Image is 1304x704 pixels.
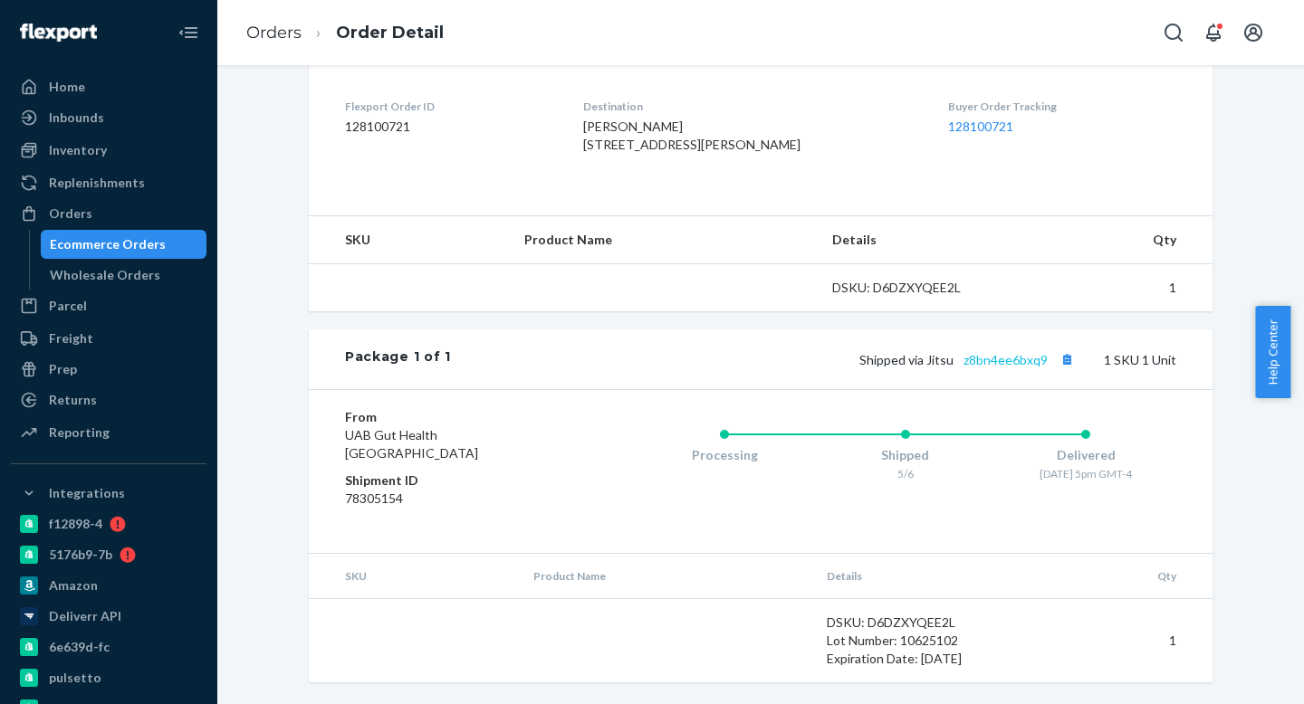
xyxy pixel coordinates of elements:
a: z8bn4ee6bxq9 [964,352,1048,367]
button: Copy tracking number [1055,347,1079,371]
div: Expiration Date: [DATE] [827,650,997,668]
dt: Shipment ID [345,471,561,490]
a: Orders [246,23,302,43]
a: Inventory [11,136,206,165]
a: pulsetto [11,663,206,692]
dt: Destination [583,99,920,114]
th: Product Name [510,216,818,264]
th: SKU [309,554,519,599]
div: Freight [49,329,93,347]
div: f12898-4 [49,515,102,533]
a: f12898-4 [11,509,206,538]
dt: Flexport Order ID [345,99,554,114]
th: Details [812,554,1012,599]
a: Amazon [11,571,206,600]
div: pulsetto [49,669,101,687]
a: Reporting [11,418,206,447]
div: Returns [49,391,97,409]
div: Ecommerce Orders [50,235,166,253]
a: Freight [11,324,206,353]
div: DSKU: D6DZXYQEE2L [827,614,997,632]
div: Parcel [49,297,87,315]
td: 1 [1017,264,1213,312]
button: Help Center [1255,306,1290,398]
a: Wholesale Orders [41,261,207,290]
a: Ecommerce Orders [41,230,207,259]
img: Flexport logo [20,24,97,42]
dd: 128100721 [345,118,554,136]
div: [DATE] 5pm GMT-4 [995,466,1176,481]
th: Qty [1017,216,1213,264]
div: Integrations [49,484,125,502]
div: Prep [49,360,77,378]
div: 1 SKU 1 Unit [451,347,1176,371]
span: UAB Gut Health [GEOGRAPHIC_DATA] [345,427,478,461]
a: Home [11,72,206,101]
div: 5/6 [815,466,996,481]
a: Inbounds [11,103,206,132]
th: Details [818,216,1017,264]
div: Replenishments [49,174,145,192]
th: Qty [1011,554,1213,599]
dd: 78305154 [345,490,561,508]
span: Shipped via Jitsu [859,352,1079,367]
div: Reporting [49,423,110,442]
a: 6e639d-fc [11,633,206,661]
a: Returns [11,385,206,414]
div: Deliverr API [49,607,121,625]
a: Deliverr API [11,602,206,631]
dt: From [345,408,561,426]
div: Lot Number: 10625102 [827,632,997,650]
td: 1 [1011,599,1213,683]
span: [PERSON_NAME] [STREET_ADDRESS][PERSON_NAME] [583,119,801,152]
div: Orders [49,205,92,223]
th: Product Name [519,554,812,599]
th: SKU [309,216,510,264]
a: 128100721 [948,119,1013,134]
div: Home [49,78,85,96]
div: Amazon [49,576,98,595]
div: Inbounds [49,109,104,127]
div: Wholesale Orders [50,266,160,284]
a: Prep [11,355,206,384]
div: Shipped [815,446,996,464]
a: Replenishments [11,168,206,197]
div: 5176b9-7b [49,546,112,564]
div: 6e639d-fc [49,638,110,656]
div: Inventory [49,141,107,159]
dt: Buyer Order Tracking [948,99,1176,114]
div: Delivered [995,446,1176,464]
a: Order Detail [336,23,444,43]
a: 5176b9-7b [11,540,206,569]
a: Orders [11,199,206,228]
div: DSKU: D6DZXYQEE2L [832,279,1002,297]
div: Package 1 of 1 [345,347,451,371]
button: Open notifications [1195,14,1232,51]
ol: breadcrumbs [232,6,458,60]
button: Close Navigation [170,14,206,51]
button: Open Search Box [1155,14,1192,51]
button: Open account menu [1235,14,1271,51]
button: Integrations [11,479,206,508]
a: Parcel [11,291,206,320]
div: Processing [634,446,815,464]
